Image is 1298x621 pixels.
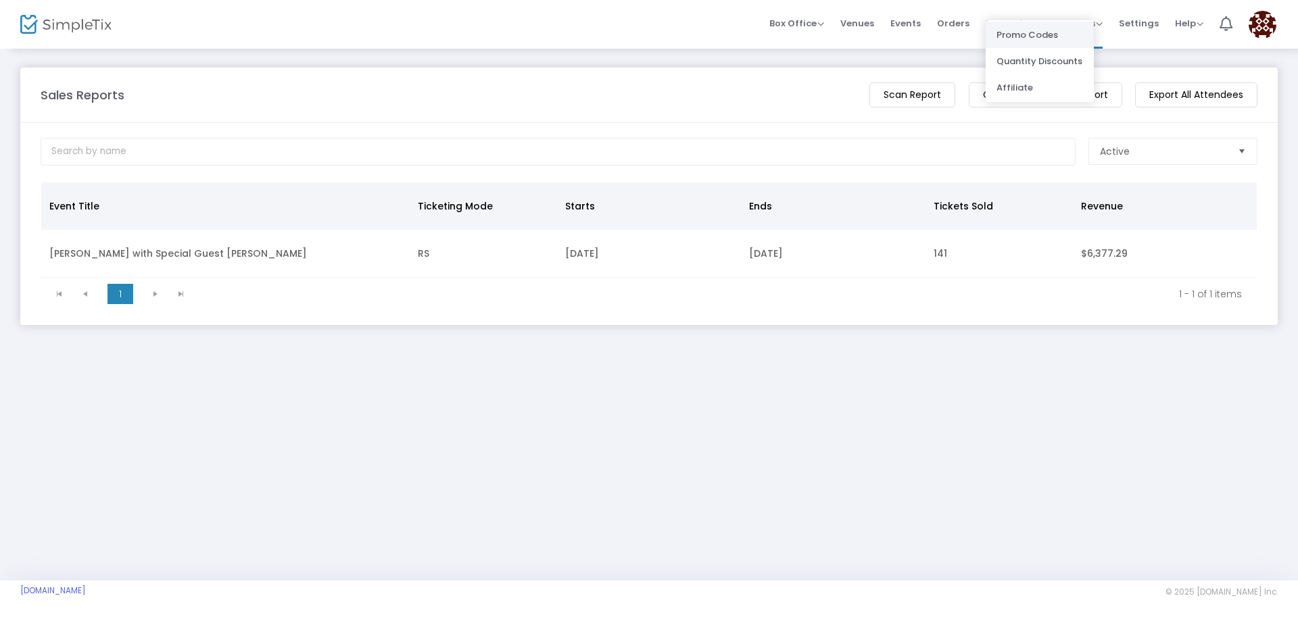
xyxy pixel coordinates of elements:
span: Revenue [1081,199,1123,213]
td: [PERSON_NAME] with Special Guest [PERSON_NAME] [41,230,410,278]
span: Active [1100,145,1130,158]
td: 141 [926,230,1073,278]
th: Ticketing Mode [410,182,557,230]
th: Event Title [41,182,410,230]
span: Settings [1119,6,1159,41]
td: [DATE] [741,230,925,278]
span: © 2025 [DOMAIN_NAME] Inc. [1165,587,1278,597]
span: Box Office [769,17,824,30]
th: Starts [557,182,741,230]
kendo-pager-info: 1 - 1 of 1 items [203,287,1242,301]
span: Venues [840,6,874,41]
li: Affiliate [986,74,1094,101]
span: Reports [1059,17,1103,30]
li: Promo Codes [986,22,1094,48]
a: [DOMAIN_NAME] [20,585,86,596]
m-panel-title: Sales Reports [41,86,124,104]
th: Tickets Sold [926,182,1073,230]
th: Ends [741,182,925,230]
span: Marketing [986,17,1042,30]
span: Events [890,6,921,41]
m-button: Export All Attendees [1135,82,1257,107]
span: Help [1175,17,1203,30]
input: Search by name [41,138,1076,166]
li: Quantity Discounts [986,48,1094,74]
div: Data table [41,182,1257,278]
span: Page 1 [107,284,133,304]
span: Orders [937,6,969,41]
button: Select [1232,139,1251,164]
m-button: Scan Report [869,82,955,107]
td: RS [410,230,557,278]
td: [DATE] [557,230,741,278]
m-button: Generate Line Item Report [969,82,1122,107]
td: $6,377.29 [1073,230,1257,278]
